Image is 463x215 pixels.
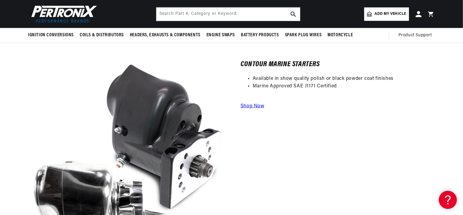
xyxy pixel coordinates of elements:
[28,4,97,24] img: Pertronix
[206,32,235,38] span: Engine Swaps
[253,83,394,90] li: Marine Approved SAE J1171 Certified
[253,75,394,83] li: Available in show quality polish or black powder coat finishes
[238,28,282,42] summary: Battery Products
[203,28,238,42] summary: Engine Swaps
[241,32,279,38] span: Battery Products
[285,32,322,38] span: Spark Plug Wires
[398,28,435,43] summary: Product Support
[28,32,74,38] span: Ignition Conversions
[375,11,406,17] span: Add my vehicle
[127,28,203,42] summary: Headers, Exhausts & Components
[77,28,127,42] summary: Coils & Distributors
[28,28,77,42] summary: Ignition Conversions
[324,28,356,42] summary: Motorcycle
[130,32,200,38] span: Headers, Exhausts & Components
[80,32,124,38] span: Coils & Distributors
[241,104,264,109] a: Shop Now
[241,61,320,67] h2: Contour Marine Starters
[156,8,300,21] input: Search Part #, Category or Keyword
[364,8,409,21] a: Add my vehicle
[327,32,353,38] span: Motorcycle
[282,28,325,42] summary: Spark Plug Wires
[398,32,432,39] span: Product Support
[287,8,300,21] button: search button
